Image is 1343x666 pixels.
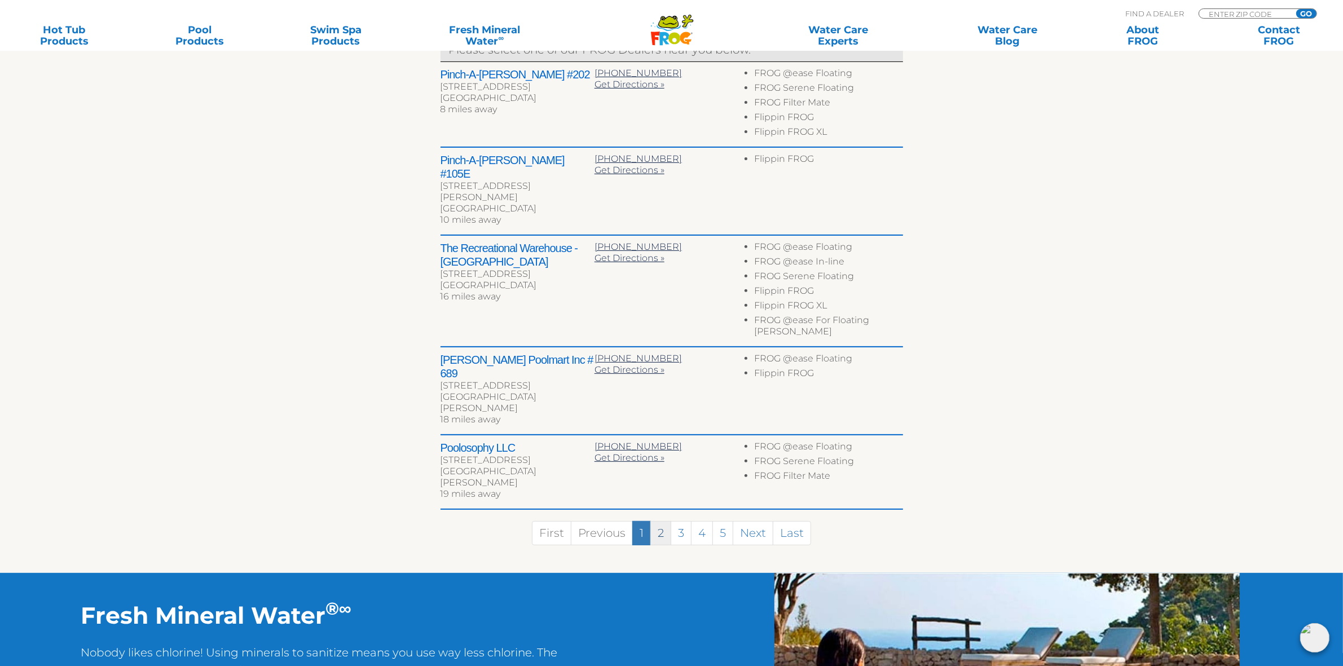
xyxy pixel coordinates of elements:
li: FROG Filter Mate [754,470,902,485]
p: Find A Dealer [1125,8,1184,19]
li: FROG Serene Floating [754,271,902,285]
a: Last [773,521,811,545]
li: Flippin FROG [754,112,902,126]
a: Swim SpaProducts [283,24,389,47]
div: [GEOGRAPHIC_DATA][PERSON_NAME] [441,466,595,488]
sup: ∞ [499,33,504,42]
a: 3 [671,521,692,545]
a: Water CareExperts [752,24,924,47]
h2: Pinch-A-[PERSON_NAME] #202 [441,68,595,81]
a: Get Directions » [595,165,664,175]
h2: The Recreational Warehouse - [GEOGRAPHIC_DATA] [441,241,595,268]
h2: Fresh Mineral Water [81,601,591,629]
a: Next [733,521,773,545]
a: [PHONE_NUMBER] [595,153,682,164]
a: First [532,521,571,545]
sup: ∞ [339,598,351,619]
span: 10 miles away [441,214,501,225]
span: 19 miles away [441,488,501,499]
li: Flippin FROG XL [754,300,902,315]
span: 8 miles away [441,104,497,114]
a: 2 [650,521,671,545]
li: FROG @ease Floating [754,353,902,368]
a: ContactFROG [1226,24,1332,47]
a: Get Directions » [595,364,664,375]
h2: [PERSON_NAME] Poolmart Inc # 689 [441,353,595,380]
h2: Poolosophy LLC [441,441,595,455]
a: Get Directions » [595,79,664,90]
a: Water CareBlog [954,24,1060,47]
a: Hot TubProducts [11,24,117,47]
span: 16 miles away [441,291,501,302]
div: [GEOGRAPHIC_DATA] [441,203,595,214]
input: GO [1296,9,1316,18]
li: Flippin FROG [754,153,902,168]
span: 18 miles away [441,414,501,425]
a: AboutFROG [1090,24,1196,47]
a: Get Directions » [595,253,664,263]
div: [STREET_ADDRESS] [441,268,595,280]
li: FROG @ease Floating [754,68,902,82]
a: 5 [712,521,733,545]
li: FROG Serene Floating [754,82,902,97]
a: PoolProducts [147,24,253,47]
div: [STREET_ADDRESS] [441,455,595,466]
li: FROG Filter Mate [754,97,902,112]
sup: ® [325,598,339,619]
a: 4 [691,521,713,545]
a: 1 [632,521,651,545]
a: [PHONE_NUMBER] [595,441,682,452]
h2: Pinch-A-[PERSON_NAME] #105E [441,153,595,180]
a: [PHONE_NUMBER] [595,241,682,252]
a: [PHONE_NUMBER] [595,353,682,364]
a: Previous [571,521,633,545]
li: FROG @ease For Floating [PERSON_NAME] [754,315,902,341]
div: [STREET_ADDRESS] [441,380,595,391]
div: [STREET_ADDRESS][PERSON_NAME] [441,180,595,203]
li: Flippin FROG [754,368,902,382]
div: [GEOGRAPHIC_DATA] [441,280,595,291]
div: [GEOGRAPHIC_DATA] [441,92,595,104]
li: FROG @ease Floating [754,241,902,256]
div: [GEOGRAPHIC_DATA][PERSON_NAME] [441,391,595,414]
input: Zip Code Form [1208,9,1284,19]
div: [STREET_ADDRESS] [441,81,595,92]
li: FROG @ease Floating [754,441,902,456]
li: FROG Serene Floating [754,456,902,470]
li: FROG @ease In-line [754,256,902,271]
a: [PHONE_NUMBER] [595,68,682,78]
li: Flippin FROG [754,285,902,300]
a: Fresh MineralWater∞ [419,24,551,47]
li: Flippin FROG XL [754,126,902,141]
a: Get Directions » [595,452,664,463]
img: openIcon [1300,623,1329,652]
